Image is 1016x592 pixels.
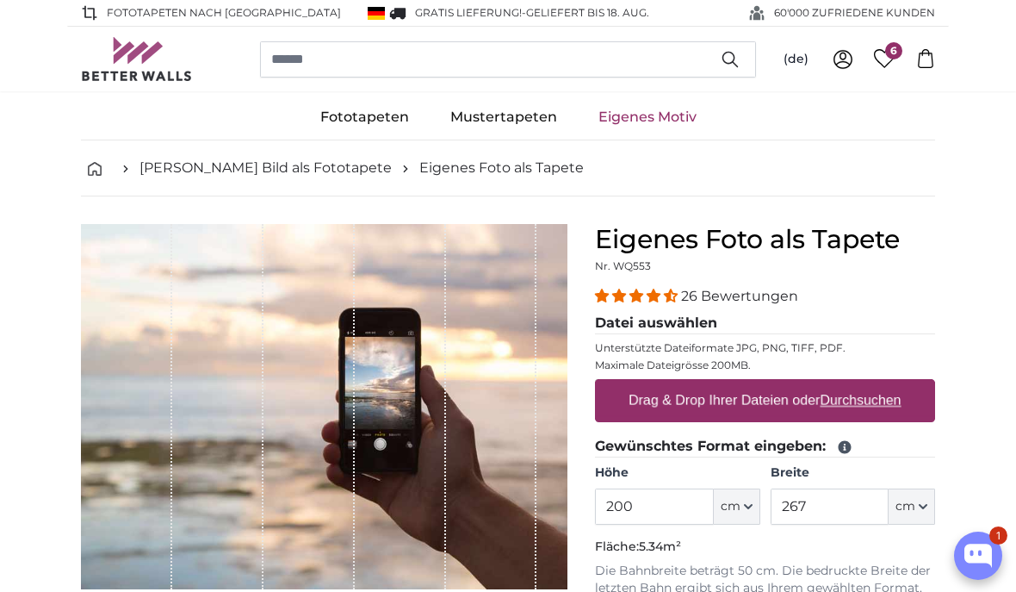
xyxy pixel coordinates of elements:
[81,140,935,196] nav: breadcrumbs
[774,5,935,21] span: 60'000 ZUFRIEDENE KUNDEN
[595,288,681,304] span: 4.54 stars
[595,224,935,255] h1: Eigenes Foto als Tapete
[595,341,935,355] p: Unterstützte Dateiformate JPG, PNG, TIFF, PDF.
[714,489,760,525] button: cm
[639,539,681,554] span: 5.34m²
[430,95,578,140] a: Mustertapeten
[368,7,385,20] img: Deutschland
[885,42,902,59] span: 6
[989,527,1007,545] div: 1
[595,464,759,482] label: Höhe
[578,95,717,140] a: Eigenes Motiv
[681,288,798,304] span: 26 Bewertungen
[595,259,651,272] span: Nr. WQ553
[107,5,341,21] span: Fototapeten nach [GEOGRAPHIC_DATA]
[895,498,915,515] span: cm
[522,6,649,19] span: -
[721,498,740,515] span: cm
[526,6,649,19] span: Geliefert bis 18. Aug.
[419,158,584,178] a: Eigenes Foto als Tapete
[954,532,1002,580] button: Open chatbox
[595,313,935,334] legend: Datei auswählen
[139,158,392,178] a: [PERSON_NAME] Bild als Fototapete
[81,37,193,81] img: Betterwalls
[415,6,522,19] span: GRATIS Lieferung!
[889,489,935,525] button: cm
[622,383,908,418] label: Drag & Drop Ihrer Dateien oder
[300,95,430,140] a: Fototapeten
[771,464,935,482] label: Breite
[595,539,935,556] p: Fläche:
[595,436,935,458] legend: Gewünschtes Format eingeben:
[821,393,901,408] u: Durchsuchen
[770,44,822,75] button: (de)
[595,358,935,372] p: Maximale Dateigrösse 200MB.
